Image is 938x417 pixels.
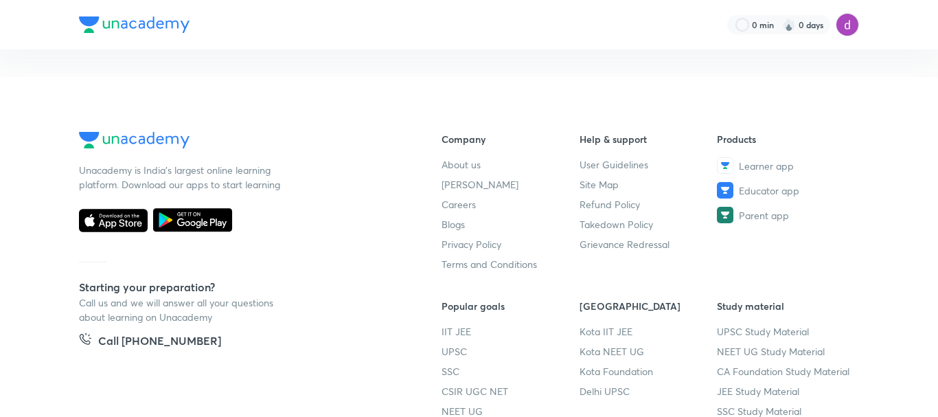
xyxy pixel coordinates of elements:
[717,299,855,313] h6: Study material
[79,16,190,33] img: Company Logo
[98,333,221,352] h5: Call [PHONE_NUMBER]
[442,197,580,212] a: Careers
[739,183,799,198] span: Educator app
[717,157,855,174] a: Learner app
[782,18,796,32] img: streak
[580,364,718,379] a: Kota Foundation
[739,159,794,173] span: Learner app
[580,217,718,232] a: Takedown Policy
[580,157,718,172] a: User Guidelines
[442,177,580,192] a: [PERSON_NAME]
[580,132,718,146] h6: Help & support
[442,157,580,172] a: About us
[717,207,733,223] img: Parent app
[717,207,855,223] a: Parent app
[442,237,580,251] a: Privacy Policy
[717,132,855,146] h6: Products
[442,257,580,271] a: Terms and Conditions
[836,13,859,36] img: Divyarani choppa
[580,237,718,251] a: Grievance Redressal
[717,364,855,379] a: CA Foundation Study Material
[79,333,221,352] a: Call [PHONE_NUMBER]
[580,384,718,398] a: Delhi UPSC
[442,324,580,339] a: IIT JEE
[79,295,285,324] p: Call us and we will answer all your questions about learning on Unacademy
[79,163,285,192] p: Unacademy is India’s largest online learning platform. Download our apps to start learning
[717,344,855,359] a: NEET UG Study Material
[442,344,580,359] a: UPSC
[442,217,580,232] a: Blogs
[79,279,398,295] h5: Starting your preparation?
[79,132,190,148] img: Company Logo
[79,132,398,152] a: Company Logo
[717,384,855,398] a: JEE Study Material
[580,197,718,212] a: Refund Policy
[442,384,580,398] a: CSIR UGC NET
[442,364,580,379] a: SSC
[580,299,718,313] h6: [GEOGRAPHIC_DATA]
[717,182,733,199] img: Educator app
[717,157,733,174] img: Learner app
[739,208,789,223] span: Parent app
[442,299,580,313] h6: Popular goals
[442,197,476,212] span: Careers
[580,344,718,359] a: Kota NEET UG
[717,324,855,339] a: UPSC Study Material
[717,182,855,199] a: Educator app
[442,132,580,146] h6: Company
[580,324,718,339] a: Kota IIT JEE
[580,177,718,192] a: Site Map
